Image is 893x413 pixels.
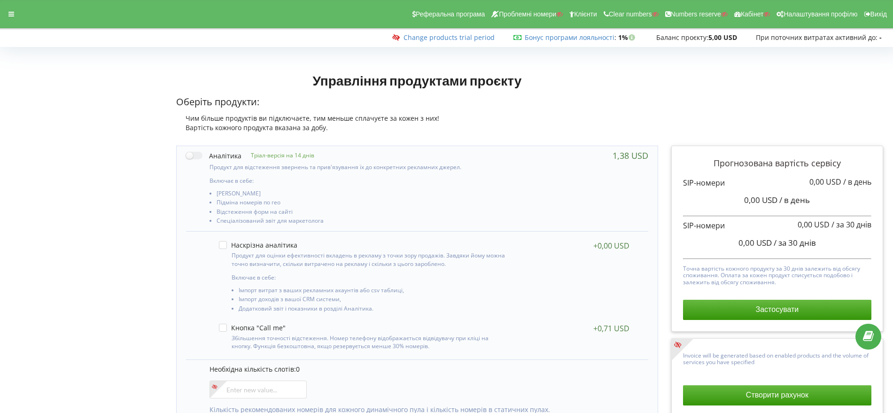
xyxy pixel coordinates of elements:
[217,199,510,208] li: Підміна номерів по гео
[609,10,652,18] span: Clear numbers
[217,218,510,226] li: Спеціалізований звіт для маркетолога
[232,251,506,267] p: Продукт для оцінки ефективності вкладень в рекламу з точки зору продажів. Завдяки йому можна точн...
[219,241,297,249] label: Наскрізна аналітика
[738,237,772,248] span: 0,00 USD
[744,195,777,205] span: 0,00 USD
[416,10,485,18] span: Реферальна програма
[239,296,506,305] li: Імпорт доходів з вашої CRM системи,
[239,305,506,314] li: Додатковий звіт і показники в розділі Аналітика.
[683,263,871,286] p: Точна вартість кожного продукту за 30 днів залежить від обсягу споживання. Оплата за кожен продук...
[525,33,614,42] a: Бонус програми лояльності
[683,157,871,170] p: Прогнозована вартість сервісу
[404,33,495,42] a: Change products trial period
[683,300,871,319] button: Застосувати
[176,114,658,123] div: Чим більше продуктів ви підключаєте, тим меньше сплачуєте за кожен з них!
[618,33,637,42] strong: 1%
[683,220,871,231] p: SIP-номери
[574,10,597,18] span: Клієнти
[756,33,877,42] span: При поточних витратах активний до:
[499,10,556,18] span: Проблемні номери
[831,219,871,230] span: / за 30 днів
[232,273,506,281] p: Включає в себе:
[217,190,510,199] li: [PERSON_NAME]
[186,151,241,161] label: Аналітика
[798,219,830,230] span: 0,00 USD
[296,365,300,374] span: 0
[784,10,857,18] span: Налаштування профілю
[809,177,841,187] span: 0,00 USD
[779,195,810,205] span: / в день
[217,209,510,218] li: Відстеження форм на сайті
[210,381,307,398] input: Enter new value...
[671,10,721,18] span: Numbers reserve
[870,10,887,18] span: Вихід
[219,324,286,332] label: Кнопка "Call me"
[843,177,871,187] span: / в день
[239,287,506,296] li: Імпорт витрат з ваших рекламних акаунтів або csv таблиці,
[683,350,871,366] p: Invoice will be generated based on enabled products and the volume of services you have specified
[176,72,658,89] h1: Управління продуктами проєкту
[210,365,639,374] p: Необхідна кількість слотів:
[232,334,506,350] p: Збільшення точності відстеження. Номер телефону відображається відвідувачу при кліці на кнопку. Ф...
[613,151,648,160] div: 1,38 USD
[656,33,708,42] span: Баланс проєкту:
[210,163,510,171] p: Продукт для відстеження звернень та прив'язування їх до конкретних рекламних джерел.
[525,33,616,42] span: :
[683,385,871,405] button: Створити рахунок
[879,33,882,42] strong: -
[176,123,658,132] div: Вартість кожного продукта вказана за добу.
[593,241,629,250] div: +0,00 USD
[241,151,314,159] p: Тріал-версія на 14 днів
[741,10,764,18] span: Кабінет
[708,33,737,42] strong: 5,00 USD
[176,95,658,109] p: Оберіть продукти:
[683,178,871,188] p: SIP-номери
[774,237,816,248] span: / за 30 днів
[210,177,510,185] p: Включає в себе:
[593,324,629,333] div: +0,71 USD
